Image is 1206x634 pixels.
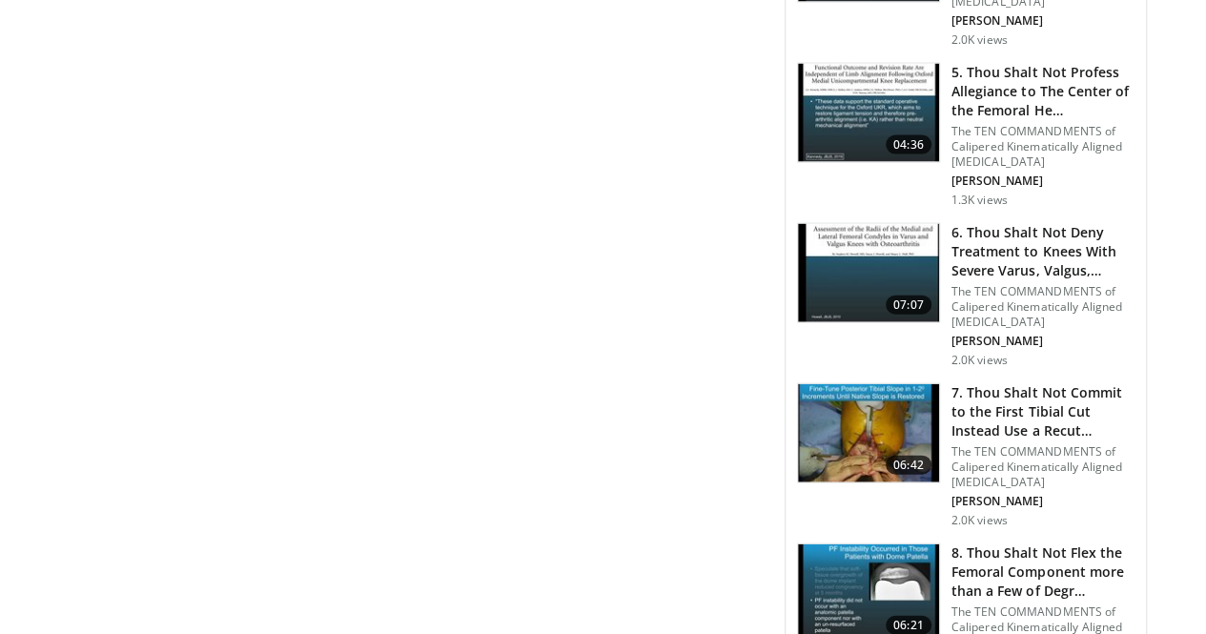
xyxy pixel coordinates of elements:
[951,174,1134,189] p: [PERSON_NAME]
[951,353,1008,368] p: 2.0K views
[951,543,1134,601] h3: 8. Thou Shalt Not Flex the Femoral Component more than a Few of Degr…
[951,494,1134,509] p: [PERSON_NAME]
[951,63,1134,120] h3: 5. Thou Shalt Not Profess Allegiance to The Center of the Femoral He…
[797,383,1134,528] a: 06:42 7. Thou Shalt Not Commit to the First Tibial Cut Instead Use a Recut… The TEN COMMANDMENTS ...
[951,383,1134,440] h3: 7. Thou Shalt Not Commit to the First Tibial Cut Instead Use a Recut…
[951,284,1134,330] p: The TEN COMMANDMENTS of Calipered Kinematically Aligned [MEDICAL_DATA]
[951,193,1008,208] p: 1.3K views
[798,64,939,163] img: 1ee964b3-e703-4d5a-a4e2-fd3de647485d.150x105_q85_crop-smart_upscale.jpg
[951,124,1134,170] p: The TEN COMMANDMENTS of Calipered Kinematically Aligned [MEDICAL_DATA]
[951,32,1008,48] p: 2.0K views
[797,223,1134,368] a: 07:07 6. Thou Shalt Not Deny Treatment to Knees With Severe Varus, Valgus,… The TEN COMMANDMENTS ...
[951,334,1134,349] p: [PERSON_NAME]
[886,296,931,315] span: 07:07
[886,135,931,154] span: 04:36
[798,224,939,323] img: 2fa7e50f-6134-4d75-aea2-2d855dc42bca.150x105_q85_crop-smart_upscale.jpg
[951,223,1134,280] h3: 6. Thou Shalt Not Deny Treatment to Knees With Severe Varus, Valgus,…
[797,63,1134,208] a: 04:36 5. Thou Shalt Not Profess Allegiance to The Center of the Femoral He… The TEN COMMANDMENTS ...
[798,384,939,483] img: 6d0e224f-b4d6-4a5b-b0b9-8f337758f759.150x105_q85_crop-smart_upscale.jpg
[886,456,931,475] span: 06:42
[951,13,1134,29] p: [PERSON_NAME]
[951,444,1134,490] p: The TEN COMMANDMENTS of Calipered Kinematically Aligned [MEDICAL_DATA]
[951,513,1008,528] p: 2.0K views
